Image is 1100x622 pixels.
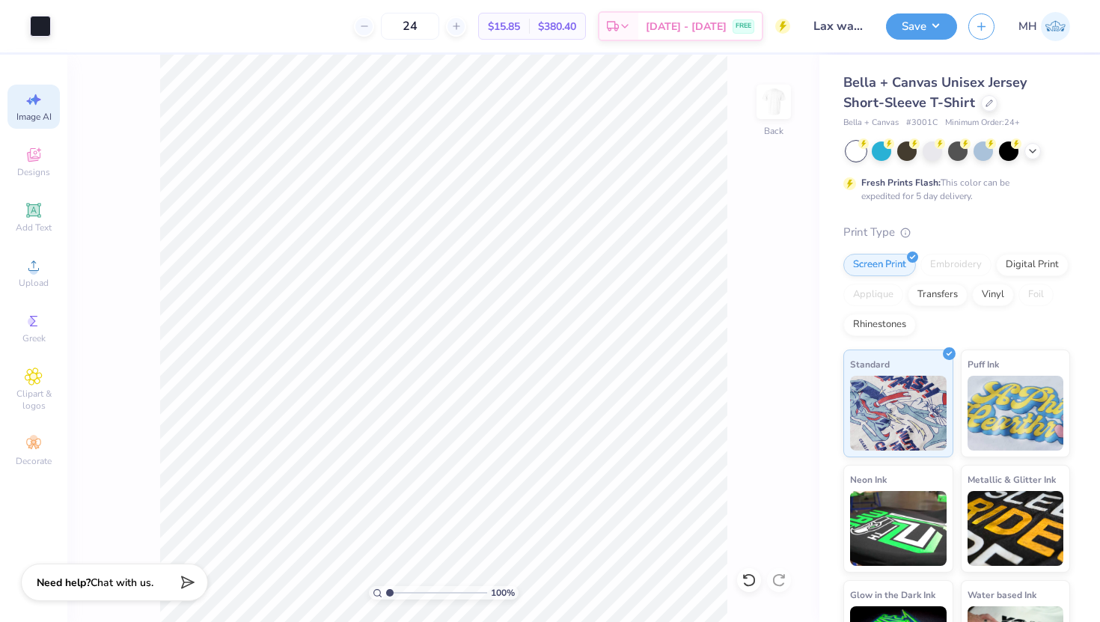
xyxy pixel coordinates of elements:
img: Back [759,87,789,117]
span: FREE [736,21,751,31]
span: Neon Ink [850,472,887,487]
div: Foil [1018,284,1054,306]
span: 100 % [491,586,515,600]
div: Transfers [908,284,968,306]
span: Glow in the Dark Ink [850,587,935,603]
span: # 3001C [906,117,938,129]
span: Image AI [16,111,52,123]
div: Screen Print [843,254,916,276]
div: Embroidery [920,254,991,276]
span: [DATE] - [DATE] [646,19,727,34]
span: MH [1018,18,1037,35]
strong: Fresh Prints Flash: [861,177,941,189]
img: Neon Ink [850,491,947,566]
img: Metallic & Glitter Ink [968,491,1064,566]
input: – – [381,13,439,40]
div: Applique [843,284,903,306]
span: Puff Ink [968,356,999,372]
span: $15.85 [488,19,520,34]
img: Maura Higgins [1041,12,1070,41]
img: Standard [850,376,947,451]
div: Print Type [843,224,1070,241]
span: Bella + Canvas Unisex Jersey Short-Sleeve T-Shirt [843,73,1027,112]
span: Chat with us. [91,576,153,590]
span: $380.40 [538,19,576,34]
span: Metallic & Glitter Ink [968,472,1056,487]
span: Clipart & logos [7,388,60,412]
span: Standard [850,356,890,372]
div: This color can be expedited for 5 day delivery. [861,176,1045,203]
div: Back [764,124,783,138]
span: Upload [19,277,49,289]
button: Save [886,13,957,40]
a: MH [1018,12,1070,41]
div: Vinyl [972,284,1014,306]
span: Greek [22,332,46,344]
strong: Need help? [37,576,91,590]
span: Bella + Canvas [843,117,899,129]
span: Minimum Order: 24 + [945,117,1020,129]
div: Digital Print [996,254,1069,276]
div: Rhinestones [843,314,916,336]
span: Designs [17,166,50,178]
img: Puff Ink [968,376,1064,451]
input: Untitled Design [801,11,875,41]
span: Water based Ink [968,587,1036,603]
span: Add Text [16,222,52,234]
span: Decorate [16,455,52,467]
